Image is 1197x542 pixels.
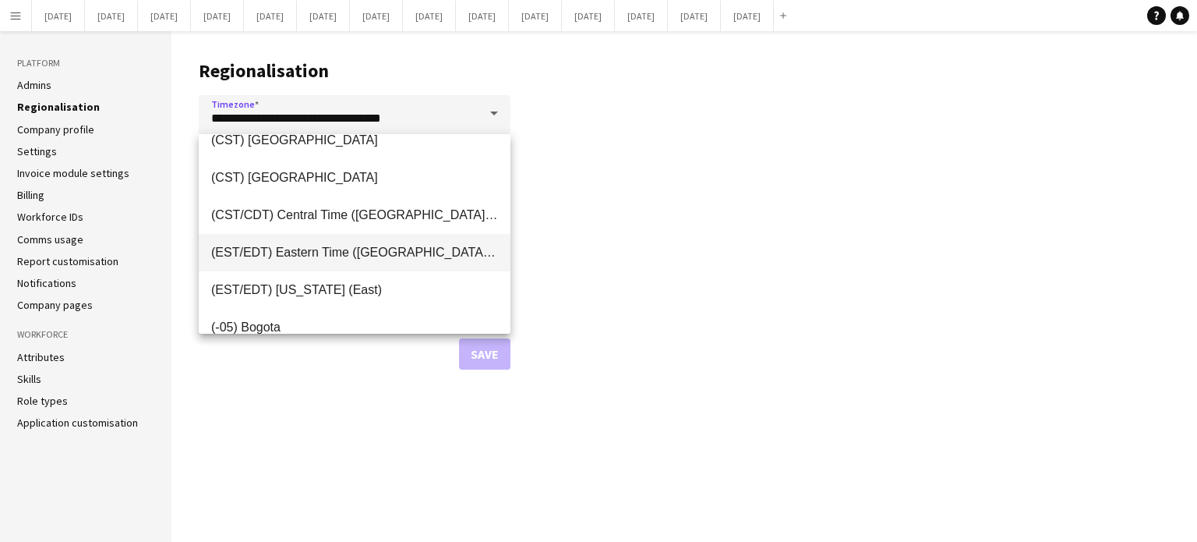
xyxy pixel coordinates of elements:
[85,1,138,31] button: [DATE]
[32,1,85,31] button: [DATE]
[615,1,668,31] button: [DATE]
[509,1,562,31] button: [DATE]
[191,1,244,31] button: [DATE]
[199,59,510,83] h1: Regionalisation
[17,100,100,114] a: Regionalisation
[17,188,44,202] a: Billing
[211,282,498,297] span: (EST/EDT) [US_STATE] (East)
[17,78,51,92] a: Admins
[456,1,509,31] button: [DATE]
[211,207,498,222] span: (CST/CDT) Central Time ([GEOGRAPHIC_DATA] & [GEOGRAPHIC_DATA])
[17,122,94,136] a: Company profile
[350,1,403,31] button: [DATE]
[17,56,154,70] h3: Platform
[17,394,68,408] a: Role types
[211,133,498,147] span: (CST) [GEOGRAPHIC_DATA]
[17,328,154,342] h3: Workforce
[17,298,93,312] a: Company pages
[721,1,774,31] button: [DATE]
[562,1,615,31] button: [DATE]
[297,1,350,31] button: [DATE]
[403,1,456,31] button: [DATE]
[17,372,41,386] a: Skills
[17,416,138,430] a: Application customisation
[138,1,191,31] button: [DATE]
[211,170,498,185] span: (CST) [GEOGRAPHIC_DATA]
[211,245,498,260] span: (EST/EDT) Eastern Time ([GEOGRAPHIC_DATA] & [GEOGRAPHIC_DATA])
[211,320,498,335] span: (-05) Bogota
[244,1,297,31] button: [DATE]
[17,144,57,158] a: Settings
[17,276,76,290] a: Notifications
[668,1,721,31] button: [DATE]
[17,254,118,268] a: Report customisation
[17,166,129,180] a: Invoice module settings
[17,210,83,224] a: Workforce IDs
[17,350,65,364] a: Attributes
[17,232,83,246] a: Comms usage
